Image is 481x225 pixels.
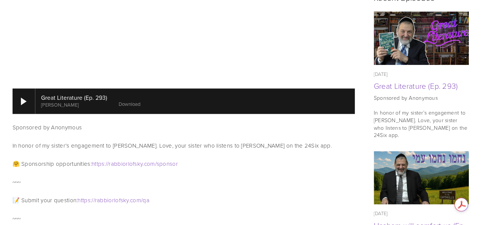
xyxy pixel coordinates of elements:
a: Great Literature (Ep. 293) [374,80,458,91]
p: 📝 Submit your question: [13,196,355,205]
span: https [78,196,90,204]
time: [DATE] [374,71,388,77]
span: qa [143,196,149,204]
span: sponsor [157,160,178,168]
a: https://rabbiorlofsky.com/qa [78,196,149,204]
span: com [144,160,155,168]
span: / [141,196,143,204]
a: Hashem will comfort us (Ep. 292) [374,151,469,205]
span: . [143,160,144,168]
img: Great Literature (Ep. 293) [373,11,469,65]
p: ~~~ [13,214,355,223]
span: / [155,160,156,168]
span: . [129,196,130,204]
time: [DATE] [374,210,388,217]
span: rabbiorlofsky [95,196,129,204]
p: Sponsored by Anonymous In honor of my sister’s engagement to [PERSON_NAME]. Love, your sister who... [13,123,355,150]
a: Download [119,101,140,107]
span: com [130,196,141,204]
p: 🤗 Sponsorship opportunities: [13,159,355,168]
span: :// [104,160,109,168]
span: rabbiorlofsky [109,160,143,168]
span: :// [90,196,95,204]
p: Sponsored by Anonymous In honor of my sister’s engagement to [PERSON_NAME]. Love, your sister who... [374,94,469,139]
a: Great Literature (Ep. 293) [374,11,469,65]
img: Hashem will comfort us (Ep. 292) [373,151,469,205]
a: https://rabbiorlofsky.com/sponsor [92,160,178,168]
span: https [92,160,105,168]
p: ~~~ [13,178,355,187]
